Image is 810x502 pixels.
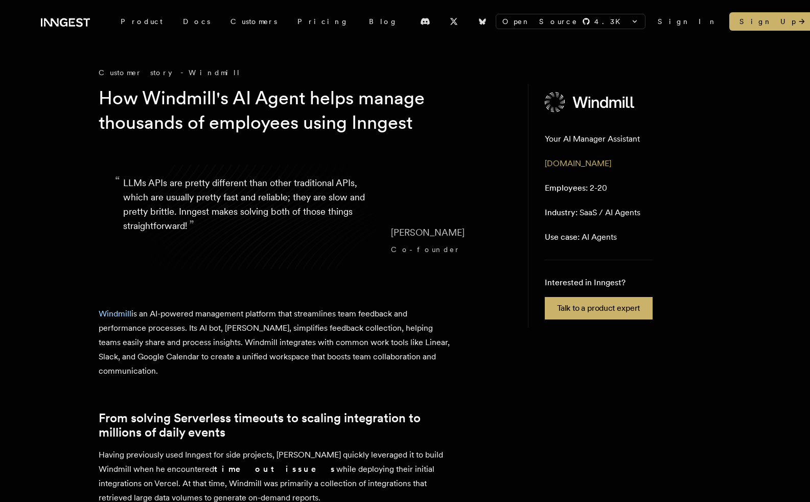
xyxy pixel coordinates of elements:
[391,245,460,254] span: Co-founder
[173,12,220,31] a: Docs
[443,13,465,30] a: X
[123,176,375,258] p: LLMs APIs are pretty different than other traditional APIs, which are usually pretty fast and rel...
[110,12,173,31] div: Product
[545,231,617,243] p: AI Agents
[220,12,287,31] a: Customers
[115,178,120,184] span: “
[99,307,456,378] p: is an AI-powered management platform that streamlines team feedback and performance processes. It...
[545,232,580,242] span: Use case:
[99,86,491,135] h1: How Windmill's AI Agent helps manage thousands of employees using Inngest
[545,183,588,193] span: Employees:
[545,208,577,217] span: Industry:
[99,309,131,318] a: Windmill
[391,227,465,238] span: [PERSON_NAME]
[99,411,456,440] a: From solving Serverless timeouts to scaling integration to millions of daily events
[545,297,653,320] a: Talk to a product expert
[287,12,359,31] a: Pricing
[214,464,336,474] strong: timeout issues
[545,158,611,168] a: [DOMAIN_NAME]
[414,13,436,30] a: Discord
[99,67,507,78] div: Customer story - Windmill
[502,16,578,27] span: Open Source
[359,12,408,31] a: Blog
[391,176,432,217] img: Image of Max Shaw
[545,182,607,194] p: 2-20
[545,92,636,112] img: Windmill's logo
[545,207,640,219] p: SaaS / AI Agents
[658,16,717,27] a: Sign In
[545,277,653,289] p: Interested in Inngest?
[471,13,494,30] a: Bluesky
[594,16,627,27] span: 4.3 K
[545,133,640,145] p: Your AI Manager Assistant
[189,217,194,232] span: ”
